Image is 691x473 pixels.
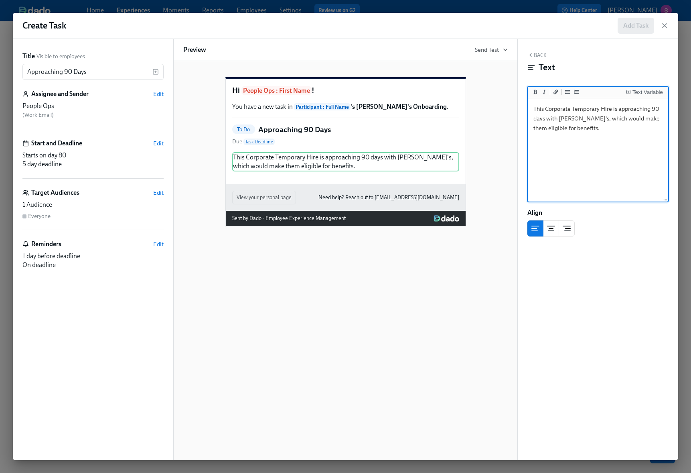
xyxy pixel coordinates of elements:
[232,126,255,133] span: To Do
[232,191,296,204] button: View your personal page
[36,53,85,60] span: Visible to employees
[243,139,275,145] span: Task Deadline
[562,224,571,233] svg: Right
[624,88,665,96] button: Insert Text Variable
[232,214,346,223] div: Sent by Dado - Employee Experience Management
[22,200,164,209] div: 1 Audience
[232,85,459,96] h1: Hi !
[22,188,164,230] div: Target AudiencesEdit1 AudienceEveryone
[237,194,292,202] span: View your personal page
[22,52,35,61] label: Title
[31,139,82,148] h6: Start and Deadline
[434,215,459,222] img: Dado
[527,208,542,217] label: Align
[232,152,459,171] div: This Corporate Temporary Hire is approaching 90 days with [PERSON_NAME]'s, which would make them ...
[540,88,548,96] button: Add italic text
[531,224,540,233] svg: Left
[527,220,543,236] button: left aligned
[22,261,164,269] div: On deadline
[22,139,164,179] div: Start and DeadlineEditStarts on day 805 day deadline
[531,88,539,96] button: Add bold text
[546,224,556,233] svg: Center
[475,46,508,54] button: Send Test
[22,252,164,261] div: 1 day before deadline
[318,193,459,202] a: Need help? Reach out to [EMAIL_ADDRESS][DOMAIN_NAME]
[258,124,331,135] h5: Approaching 90 Days
[22,90,164,129] div: Assignee and SenderEditPeople Ops (Work Email)
[153,90,164,98] button: Edit
[543,220,559,236] button: center aligned
[153,240,164,248] button: Edit
[31,90,89,98] h6: Assignee and Sender
[183,45,206,54] h6: Preview
[232,102,459,111] p: You have a new task in .
[527,243,669,252] div: Block ID: G9PhqIVPk
[527,220,575,236] div: text alignment
[31,240,61,249] h6: Reminders
[22,240,164,269] div: RemindersEdit1 day before deadlineOn deadline
[22,20,66,32] h1: Create Task
[28,212,51,220] div: Everyone
[552,88,560,96] button: Add a link
[294,103,447,110] strong: 's [PERSON_NAME]'s Onboarding
[22,102,164,110] div: People Ops
[559,220,575,236] button: right aligned
[153,189,164,197] button: Edit
[563,88,571,96] button: Add unordered list
[22,112,54,118] span: ( Work Email )
[232,138,275,146] span: Due
[22,151,164,160] div: Starts on day 80
[632,90,663,95] div: Text Variable
[241,86,312,95] span: People Ops : First Name
[152,69,159,75] svg: Insert text variable
[153,139,164,147] button: Edit
[529,100,667,201] textarea: This Corporate Temporary Hire is approaching 90 days with [PERSON_NAME]'s, which would make them ...
[22,160,62,168] span: 5 day deadline
[527,52,547,58] button: Back
[31,188,79,197] h6: Target Audiences
[539,61,555,73] h4: Text
[572,88,580,96] button: Add ordered list
[294,103,351,110] span: Participant : Full Name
